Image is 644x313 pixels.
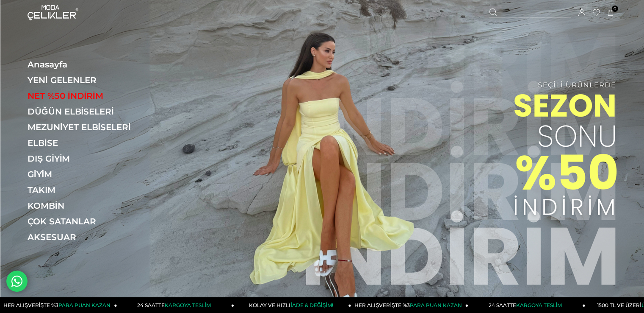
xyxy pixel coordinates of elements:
span: KARGOYA TESLİM [165,302,210,308]
a: TAKIM [28,185,144,195]
a: GİYİM [28,169,144,179]
a: KOLAY VE HIZLIİADE & DEĞİŞİM! [234,297,351,313]
a: ELBİSE [28,138,144,148]
a: 24 SAATTEKARGOYA TESLİM [117,297,235,313]
a: MEZUNİYET ELBİSELERİ [28,122,144,132]
a: DÜĞÜN ELBİSELERİ [28,106,144,117]
a: 24 SAATTEKARGOYA TESLİM [468,297,586,313]
span: İADE & DEĞİŞİM! [290,302,333,308]
a: YENİ GELENLER [28,75,144,85]
a: ÇOK SATANLAR [28,216,144,226]
span: PARA PUAN KAZAN [58,302,111,308]
span: 0 [612,6,618,12]
a: NET %50 İNDİRİM [28,91,144,101]
a: HER ALIŞVERİŞTE %3PARA PUAN KAZAN [351,297,469,313]
a: AKSESUAR [28,232,144,242]
a: KOMBİN [28,201,144,211]
a: Anasayfa [28,59,144,70]
img: logo [28,5,78,20]
a: 0 [608,10,614,16]
a: DIŞ GİYİM [28,154,144,164]
span: KARGOYA TESLİM [516,302,562,308]
span: PARA PUAN KAZAN [410,302,462,308]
